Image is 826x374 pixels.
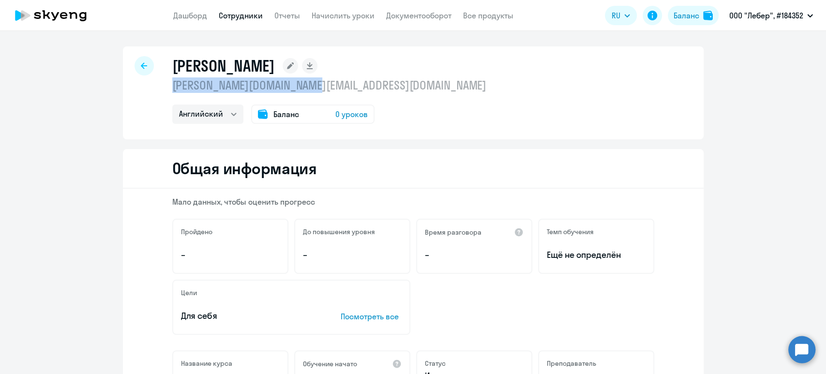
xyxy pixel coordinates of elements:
[547,227,594,236] h5: Темп обучения
[341,311,402,322] p: Посмотреть все
[425,228,481,237] h5: Время разговора
[273,108,299,120] span: Баланс
[303,227,375,236] h5: До повышения уровня
[303,359,357,368] h5: Обучение начато
[425,249,524,261] p: –
[312,11,375,20] a: Начислить уроки
[547,359,596,368] h5: Преподаватель
[674,10,699,21] div: Баланс
[668,6,719,25] button: Балансbalance
[173,11,207,20] a: Дашборд
[172,196,654,207] p: Мало данных, чтобы оценить прогресс
[386,11,451,20] a: Документооборот
[274,11,300,20] a: Отчеты
[172,77,487,93] p: [PERSON_NAME][DOMAIN_NAME][EMAIL_ADDRESS][DOMAIN_NAME]
[729,10,803,21] p: ООО "Лебер", #184352
[335,108,368,120] span: 0 уроков
[547,249,646,261] span: Ещё не определён
[181,227,212,236] h5: Пройдено
[181,310,311,322] p: Для себя
[605,6,637,25] button: RU
[172,56,275,75] h1: [PERSON_NAME]
[181,288,197,297] h5: Цели
[303,249,402,261] p: –
[172,159,317,178] h2: Общая информация
[703,11,713,20] img: balance
[612,10,620,21] span: RU
[724,4,818,27] button: ООО "Лебер", #184352
[219,11,263,20] a: Сотрудники
[181,249,280,261] p: –
[425,359,446,368] h5: Статус
[463,11,513,20] a: Все продукты
[181,359,232,368] h5: Название курса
